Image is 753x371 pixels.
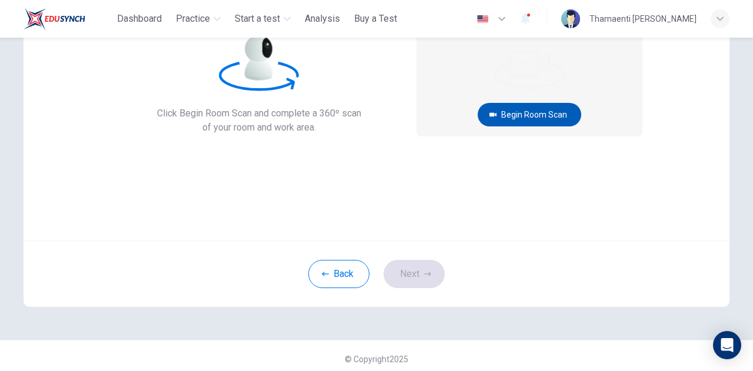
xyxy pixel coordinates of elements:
[230,8,295,29] button: Start a test
[117,12,162,26] span: Dashboard
[308,260,369,288] button: Back
[349,8,402,29] button: Buy a Test
[24,7,112,31] a: ELTC logo
[475,15,490,24] img: en
[235,12,280,26] span: Start a test
[305,12,340,26] span: Analysis
[589,12,697,26] div: Thamaenti [PERSON_NAME]
[157,121,361,135] span: of your room and work area.
[354,12,397,26] span: Buy a Test
[561,9,580,28] img: Profile picture
[112,8,166,29] button: Dashboard
[300,8,345,29] button: Analysis
[171,8,225,29] button: Practice
[713,331,741,359] div: Open Intercom Messenger
[157,106,361,121] span: Click Begin Room Scan and complete a 360º scan
[345,355,408,364] span: © Copyright 2025
[24,7,85,31] img: ELTC logo
[478,103,581,126] button: Begin Room Scan
[176,12,210,26] span: Practice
